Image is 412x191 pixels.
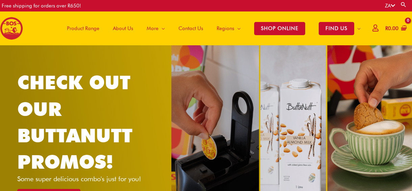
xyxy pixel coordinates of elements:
[106,11,140,45] a: About Us
[254,22,305,35] span: SHOP ONLINE
[384,21,407,36] a: View Shopping Cart, empty
[210,11,247,45] a: Regions
[385,3,395,9] a: ZA
[17,71,132,173] a: CHECK OUT OUR BUTTANUTT PROMOS!
[217,18,234,39] span: Regions
[67,18,99,39] span: Product Range
[385,25,388,31] span: R
[147,18,159,39] span: More
[55,11,367,45] nav: Site Navigation
[178,18,203,39] span: Contact Us
[319,22,354,35] span: FIND US
[247,11,312,45] a: SHOP ONLINE
[400,1,407,8] a: Search button
[172,11,210,45] a: Contact Us
[113,18,133,39] span: About Us
[17,175,153,182] p: Some super delicious combo's just for you!
[385,25,398,31] bdi: 0.00
[140,11,172,45] a: More
[60,11,106,45] a: Product Range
